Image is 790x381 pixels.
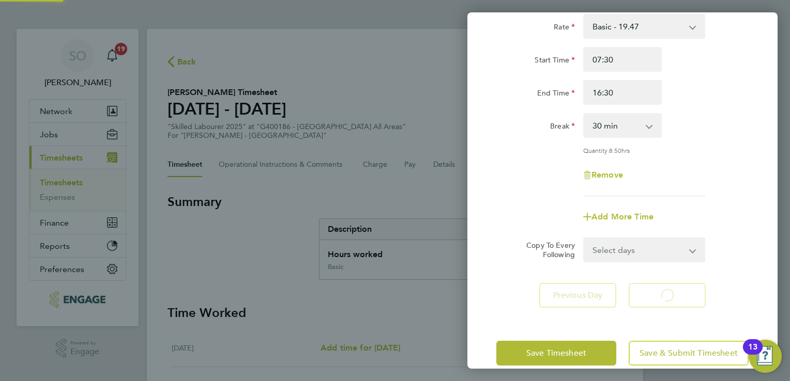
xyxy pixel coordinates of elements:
[629,341,749,366] button: Save & Submit Timesheet
[526,348,586,358] span: Save Timesheet
[550,121,575,134] label: Break
[583,47,662,72] input: E.g. 08:00
[554,22,575,35] label: Rate
[749,340,782,373] button: Open Resource Center, 13 new notifications
[583,171,623,179] button: Remove
[609,146,621,154] span: 8.50
[496,341,616,366] button: Save Timesheet
[583,146,705,154] div: Quantity: hrs
[518,241,575,259] label: Copy To Every Following
[640,348,738,358] span: Save & Submit Timesheet
[535,55,575,68] label: Start Time
[591,170,623,180] span: Remove
[537,88,575,101] label: End Time
[748,347,757,360] div: 13
[583,213,654,221] button: Add More Time
[591,212,654,221] span: Add More Time
[583,80,662,105] input: E.g. 18:00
